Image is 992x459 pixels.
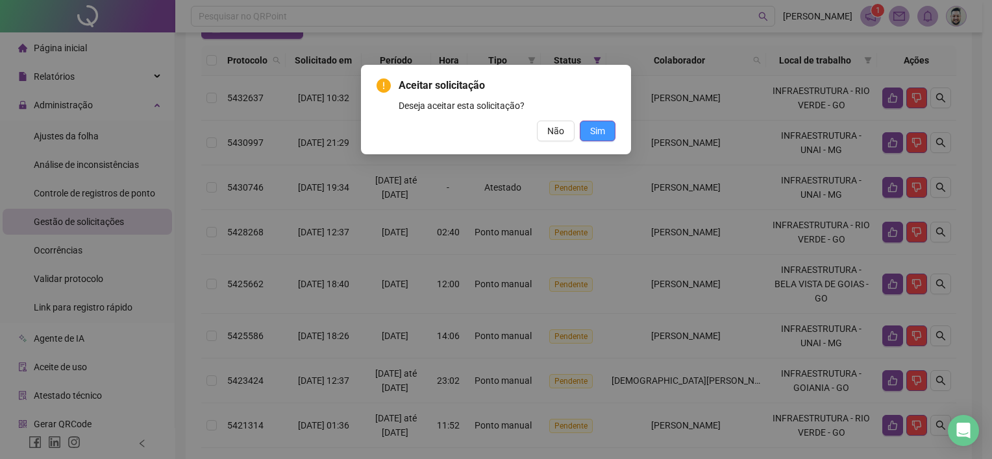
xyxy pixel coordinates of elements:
[547,124,564,138] span: Não
[948,415,979,446] div: Open Intercom Messenger
[377,78,391,93] span: exclamation-circle
[399,78,615,93] span: Aceitar solicitação
[537,121,575,141] button: Não
[580,121,615,141] button: Sim
[590,124,605,138] span: Sim
[399,99,615,113] div: Deseja aceitar esta solicitação?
